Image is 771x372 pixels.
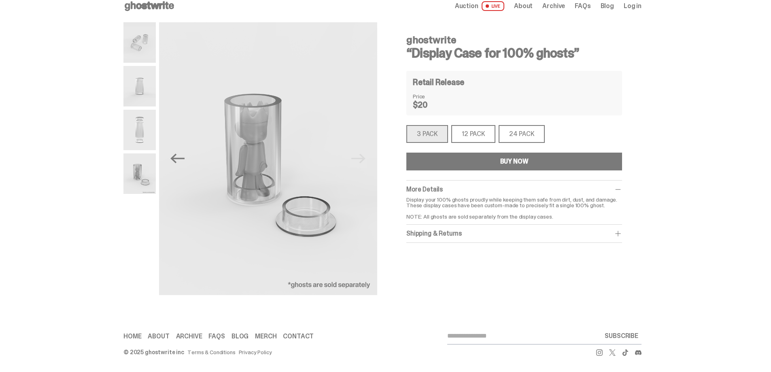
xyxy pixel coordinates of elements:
a: FAQs [208,333,225,340]
button: BUY NOW [406,153,622,170]
h4: Retail Release [413,78,464,86]
div: © 2025 ghostwrite inc [123,349,184,355]
p: Display your 100% ghosts proudly while keeping them safe from dirt, dust, and damage. These displ... [406,197,622,219]
a: About [514,3,533,9]
a: Privacy Policy [239,349,272,355]
button: Previous [169,150,187,168]
a: About [148,333,169,340]
a: Contact [283,333,314,340]
img: display%20case%201.png [123,66,156,106]
a: Auction LIVE [455,1,504,11]
img: display%20case%20example.png [123,153,156,194]
div: 3 PACK [406,125,448,143]
a: FAQs [575,3,590,9]
div: Shipping & Returns [406,230,622,238]
img: display%20case%20example.png [159,22,377,295]
a: Archive [176,333,202,340]
a: Log in [624,3,641,9]
div: 24 PACK [499,125,545,143]
dd: $20 [413,101,453,109]
dt: Price [413,94,453,99]
h4: ghostwrite [406,35,622,45]
span: More Details [406,185,443,193]
a: Archive [542,3,565,9]
h3: “Display Case for 100% ghosts” [406,47,622,60]
a: Blog [232,333,249,340]
a: Blog [601,3,614,9]
div: 12 PACK [451,125,495,143]
a: Terms & Conditions [187,349,235,355]
span: LIVE [482,1,505,11]
a: Home [123,333,141,340]
img: display%20cases%203.png [123,22,156,63]
span: Auction [455,3,478,9]
div: BUY NOW [500,158,529,165]
img: display%20case%20open.png [123,110,156,150]
button: SUBSCRIBE [601,328,641,344]
a: Merch [255,333,276,340]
